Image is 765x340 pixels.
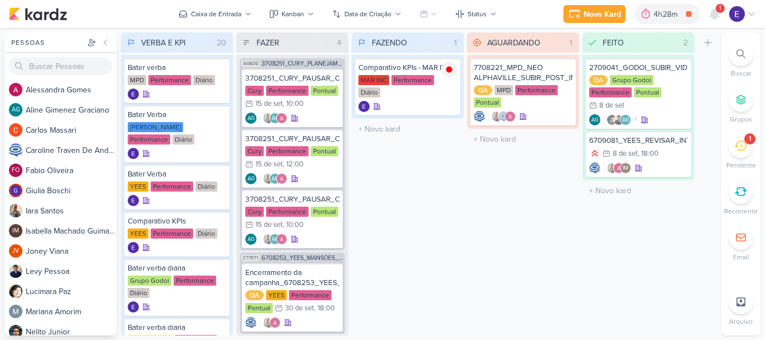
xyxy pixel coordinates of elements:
div: 4 [333,37,346,49]
div: Criador(a): Eduardo Quaresma [128,195,139,206]
div: Novo Kard [584,8,621,20]
div: MPD [495,85,513,95]
div: Performance [151,181,193,192]
div: Bater verba diaria [128,323,226,333]
div: A l i n e G i m e n e z G r a c i a n o [26,104,116,116]
p: AG [248,116,255,122]
p: FO [12,167,20,174]
div: Pessoas [9,38,85,48]
img: Alessandra Gomes [613,162,624,174]
div: Colaboradores: Iara Santos, Aline Gimenez Graciano, Alessandra Gomes [260,173,287,184]
p: Arquivo [729,316,753,327]
div: A l e s s a n d r a G o m e s [26,84,116,96]
div: Criador(a): Caroline Traven De Andrade [245,317,256,328]
img: Eduardo Quaresma [128,301,139,313]
img: Eduardo Quaresma [128,242,139,253]
div: Pontual [245,303,273,313]
div: I s a b e l l a M a c h a d o G u i m a r ã e s [26,225,116,237]
img: Mariana Amorim [9,305,22,318]
img: Eduardo Quaresma [128,89,139,100]
div: 3708251_CURY_PAUSAR_CAMPANHA_DIA"C"_TIKTOK [245,134,339,144]
div: 8 de set [599,102,624,109]
div: Colaboradores: Iara Santos, Aline Gimenez Graciano, Alessandra Gomes [260,234,287,245]
div: Colaboradores: Iara Santos, Caroline Traven De Andrade, Alessandra Gomes [488,111,516,122]
div: N e l i t o J u n i o r [26,326,116,338]
div: Performance [266,86,309,96]
img: Alessandra Gomes [9,83,22,96]
div: Pontual [311,146,338,156]
img: Caroline Traven De Andrade [498,111,509,122]
p: Email [733,252,749,262]
div: Criador(a): Eduardo Quaresma [358,101,370,112]
div: Pontual [311,207,338,217]
div: 1 [450,37,461,49]
img: Iara Santos [263,113,274,124]
img: Alessandra Gomes [276,173,287,184]
div: Performance [589,87,632,97]
div: C a r l o s M a s s a r i [26,124,116,136]
div: Performance [266,146,309,156]
p: AG [272,116,279,122]
div: J o n e y V i a n a [26,245,116,257]
img: kardz.app [9,7,67,21]
div: Colaboradores: Iara Santos, Alessandra Gomes [260,317,281,328]
div: Diário [193,75,215,85]
div: YEES [128,181,148,192]
div: Performance [289,290,332,300]
div: Performance [148,75,191,85]
p: IM [623,166,628,171]
span: AG638 [242,60,259,67]
div: 1 [749,134,751,143]
div: M a r i a n a A m o r i m [26,306,116,318]
div: Aline Gimenez Graciano [269,113,281,124]
div: Aline Gimenez Graciano [620,114,631,125]
img: Caroline Traven De Andrade [474,111,485,122]
p: AG [272,176,279,182]
div: Pontual [311,86,338,96]
div: Grupo Godoi [128,276,171,286]
img: Eduardo Quaresma [128,195,139,206]
img: Nelito Junior [607,114,618,125]
img: Iara Santos [263,317,274,328]
img: Caroline Traven De Andrade [9,143,22,157]
div: Pontual [474,97,501,108]
span: CT1571 [242,255,259,261]
div: , 12:00 [283,161,304,168]
div: Aline Gimenez Graciano [269,234,281,245]
p: AG [248,237,255,243]
div: Diário [172,134,194,145]
img: Nelito Junior [9,325,22,338]
div: Criador(a): Caroline Traven De Andrade [589,162,600,174]
img: Eduardo Quaresma [128,148,139,159]
div: YEES [128,229,148,239]
div: Cury [245,207,264,217]
img: Levy Pessoa [613,114,624,125]
img: Iara Santos [263,234,274,245]
div: Prioridade Alta [589,148,600,159]
div: F a b i o O l i v e i r a [26,165,116,176]
div: Aline Gimenez Graciano [245,173,256,184]
div: 30 de set [285,305,314,312]
div: Criador(a): Aline Gimenez Graciano [589,114,600,125]
img: Giulia Boschi [9,184,22,197]
div: 20 [212,37,231,49]
div: , 18:00 [638,150,659,157]
div: Criador(a): Aline Gimenez Graciano [245,113,256,124]
input: + Novo kard [469,131,577,147]
div: Aline Gimenez Graciano [269,173,281,184]
div: Diário [195,181,217,192]
div: 15 de set [255,100,283,108]
div: G i u l i a B o s c h i [26,185,116,197]
div: Criador(a): Eduardo Quaresma [128,148,139,159]
div: Performance [266,207,309,217]
div: 2 [679,37,692,49]
img: Lucimara Paz [9,285,22,298]
img: tracking [441,62,457,77]
div: [PERSON_NAME] [128,122,183,132]
p: AG [622,118,629,123]
div: 1 [565,37,577,49]
div: Bater Verba [128,169,226,179]
div: Comparativo KPIs [128,216,226,226]
p: Pendente [726,160,756,170]
div: Isabella Machado Guimarães [620,162,631,174]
